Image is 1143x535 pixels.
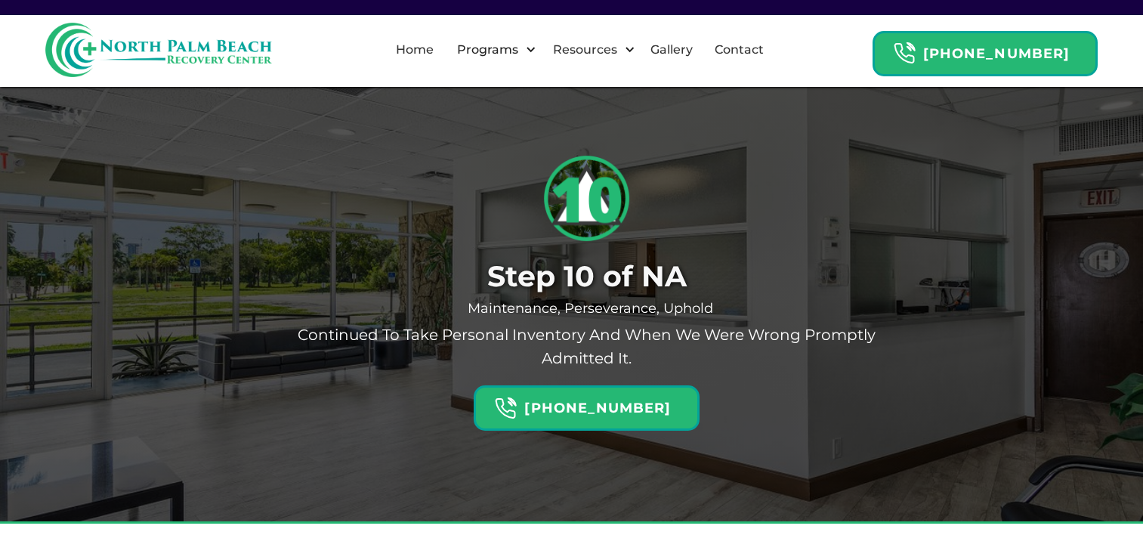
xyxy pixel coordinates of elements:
a: Gallery [641,26,702,74]
div: Maintenance, Perseverance, Uphold [273,301,900,316]
a: Contact [706,26,773,74]
strong: [PHONE_NUMBER] [524,400,671,416]
div: Resources [549,41,621,59]
img: Header Calendar Icons [893,42,916,65]
a: Home [387,26,443,74]
p: Continued to take personal inventory and when we were wrong promptly admitted it. [273,323,900,370]
iframe: Tidio Chat [1065,438,1136,509]
a: Header Calendar Icons[PHONE_NUMBER] [474,378,699,431]
div: Programs [453,41,522,59]
h1: Step 10 of NA [273,260,900,293]
div: Programs [444,26,540,74]
a: Header Calendar Icons[PHONE_NUMBER] [873,23,1098,76]
img: Header Calendar Icons [494,397,517,420]
strong: [PHONE_NUMBER] [923,45,1070,62]
div: Resources [540,26,639,74]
